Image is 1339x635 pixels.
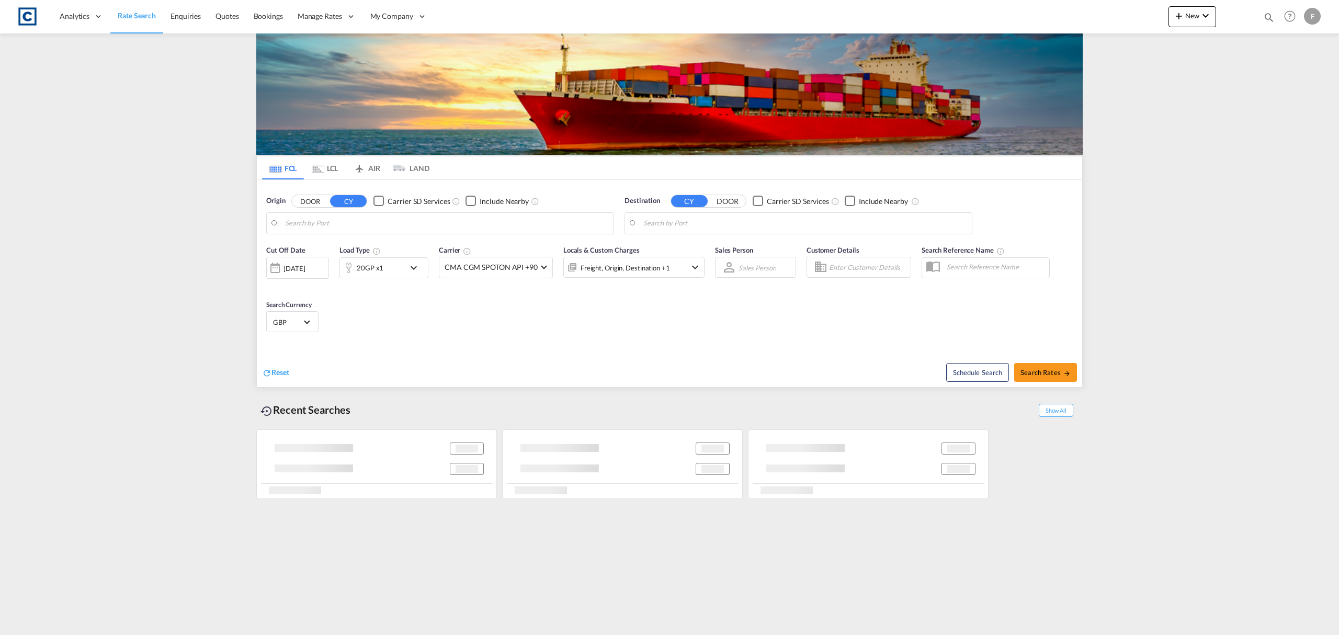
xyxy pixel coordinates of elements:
[372,247,381,255] md-icon: icon-information-outline
[272,314,313,330] md-select: Select Currency: £ GBPUnited Kingdom Pound
[256,398,355,422] div: Recent Searches
[946,363,1009,382] button: Note: By default Schedule search will only considerorigin ports, destination ports and cut off da...
[1304,8,1321,25] div: F
[859,196,908,207] div: Include Nearby
[445,262,538,273] span: CMA CGM SPOTON API +90
[260,405,273,417] md-icon: icon-backup-restore
[16,5,39,28] img: 1fdb9190129311efbfaf67cbb4249bed.jpeg
[625,196,660,206] span: Destination
[262,368,271,378] md-icon: icon-refresh
[1281,7,1299,25] span: Help
[373,196,450,207] md-checkbox: Checkbox No Ink
[767,196,829,207] div: Carrier SD Services
[753,196,829,207] md-checkbox: Checkbox No Ink
[292,195,328,207] button: DOOR
[266,301,312,309] span: Search Currency
[452,197,460,206] md-icon: Unchecked: Search for CY (Container Yard) services for all selected carriers.Checked : Search for...
[254,12,283,20] span: Bookings
[689,261,701,274] md-icon: icon-chevron-down
[463,247,471,255] md-icon: The selected Trucker/Carrierwill be displayed in the rate results If the rates are from another f...
[339,257,428,278] div: 20GP x1icon-chevron-down
[563,246,640,254] span: Locals & Custom Charges
[1168,6,1216,27] button: icon-plus 400-fgNewicon-chevron-down
[1199,9,1212,22] md-icon: icon-chevron-down
[266,257,329,279] div: [DATE]
[922,246,1005,254] span: Search Reference Name
[330,195,367,207] button: CY
[1263,12,1275,23] md-icon: icon-magnify
[407,262,425,274] md-icon: icon-chevron-down
[346,156,388,179] md-tab-item: AIR
[715,246,753,254] span: Sales Person
[829,259,907,275] input: Enter Customer Details
[941,259,1049,275] input: Search Reference Name
[1281,7,1304,26] div: Help
[370,11,413,21] span: My Company
[283,264,305,273] div: [DATE]
[339,246,381,254] span: Load Type
[298,11,342,21] span: Manage Rates
[1173,12,1212,20] span: New
[304,156,346,179] md-tab-item: LCL
[171,12,201,20] span: Enquiries
[911,197,920,206] md-icon: Unchecked: Ignores neighbouring ports when fetching rates.Checked : Includes neighbouring ports w...
[1014,363,1077,382] button: Search Ratesicon-arrow-right
[262,367,289,379] div: icon-refreshReset
[845,196,908,207] md-checkbox: Checkbox No Ink
[262,156,304,179] md-tab-item: FCL
[480,196,529,207] div: Include Nearby
[466,196,529,207] md-checkbox: Checkbox No Ink
[118,11,156,20] span: Rate Search
[257,180,1082,387] div: Origin DOOR CY Checkbox No InkUnchecked: Search for CY (Container Yard) services for all selected...
[60,11,89,21] span: Analytics
[531,197,539,206] md-icon: Unchecked: Ignores neighbouring ports when fetching rates.Checked : Includes neighbouring ports w...
[996,247,1005,255] md-icon: Your search will be saved by the below given name
[388,156,429,179] md-tab-item: LAND
[563,257,705,278] div: Freight Origin Destination Factory Stuffingicon-chevron-down
[581,260,670,275] div: Freight Origin Destination Factory Stuffing
[831,197,839,206] md-icon: Unchecked: Search for CY (Container Yard) services for all selected carriers.Checked : Search for...
[643,216,967,231] input: Search by Port
[256,33,1083,155] img: LCL+%26+FCL+BACKGROUND.png
[266,278,274,292] md-datepicker: Select
[1020,368,1071,377] span: Search Rates
[388,196,450,207] div: Carrier SD Services
[1039,404,1073,417] span: Show All
[353,162,366,170] md-icon: icon-airplane
[271,368,289,377] span: Reset
[285,216,608,231] input: Search by Port
[266,196,285,206] span: Origin
[807,246,859,254] span: Customer Details
[1173,9,1185,22] md-icon: icon-plus 400-fg
[709,195,746,207] button: DOOR
[266,246,305,254] span: Cut Off Date
[439,246,471,254] span: Carrier
[273,318,302,327] span: GBP
[215,12,239,20] span: Quotes
[357,260,383,275] div: 20GP x1
[671,195,708,207] button: CY
[737,260,777,275] md-select: Sales Person
[262,156,429,179] md-pagination-wrapper: Use the left and right arrow keys to navigate between tabs
[1263,12,1275,27] div: icon-magnify
[1063,370,1071,377] md-icon: icon-arrow-right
